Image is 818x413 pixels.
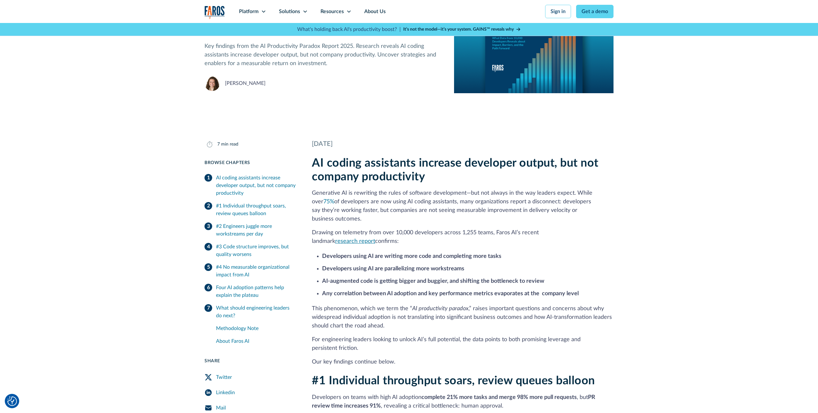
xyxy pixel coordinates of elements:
p: This phenomenon, which we term the “ ,” raises important questions and concerns about why widespr... [312,304,613,330]
h2: #1 Individual throughput soars, review queues balloon [312,374,613,388]
a: Four AI adoption patterns help explain the plateau [204,281,297,302]
div: What should engineering leaders do next? [216,304,297,319]
a: About Faros AI [216,335,297,348]
p: Drawing on telemetry from over 10,000 developers across 1,255 teams, Faros AI’s recent landmark c... [312,229,613,246]
p: Our key findings continue below. [312,358,613,366]
a: It’s not the model—it’s your system. GAINS™ reveals why [403,26,521,33]
p: For engineering leaders looking to unlock AI’s full potential, the data points to both promising ... [312,335,613,353]
p: Generative AI is rewriting the rules of software development—but not always in the way leaders ex... [312,189,613,223]
strong: complete 21% more tasks and merge 98% more pull requests [421,394,577,400]
div: [PERSON_NAME] [225,79,266,87]
div: AI coding assistants increase developer output, but not company productivity [216,174,297,197]
a: LinkedIn Share [204,385,297,400]
strong: It’s not the model—it’s your system. GAINS™ reveals why [403,27,514,32]
div: #4 No measurable organizational impact from AI [216,263,297,279]
div: Mail [216,404,226,412]
img: Neely Dunlap [204,76,220,91]
a: What should engineering leaders do next? [204,302,297,322]
em: AI productivity paradox [412,306,468,312]
a: #3 Code structure improves, but quality worsens [204,240,297,261]
p: Key findings from the AI Productivity Paradox Report 2025. Research reveals AI coding assistants ... [204,42,444,68]
strong: Any correlation between AI adoption and key performance metrics evaporates at the company level [322,291,579,297]
div: min read [221,141,238,148]
div: Platform [239,8,259,15]
a: #4 No measurable organizational impact from AI [204,261,297,281]
div: Share [204,358,297,364]
div: Twitter [216,373,232,381]
a: home [204,6,225,19]
div: Browse Chapters [204,160,297,166]
a: Twitter Share [204,370,297,385]
div: #2 Engineers juggle more workstreams per day [216,222,297,238]
div: Methodology Note [216,325,297,332]
div: #3 Code structure improves, but quality worsens [216,243,297,258]
div: Four AI adoption patterns help explain the plateau [216,284,297,299]
a: Methodology Note [216,322,297,335]
a: Get a demo [576,5,613,18]
a: Sign in [545,5,571,18]
div: [DATE] [312,139,613,149]
strong: PR review time increases 91% [312,394,595,409]
p: What's holding back AI's productivity boost? | [297,26,401,33]
img: A report cover on a blue background. The cover reads:The AI Productivity Paradox: AI Coding Assis... [454,4,613,93]
button: Cookie Settings [7,396,17,406]
a: 75% [323,199,334,205]
div: Linkedin [216,389,235,396]
strong: Developers using AI are writing more code and completing more tasks [322,253,501,259]
p: Developers on teams with high AI adoption , but , revealing a critical bottleneck: human approval. [312,393,613,410]
a: #1 Individual throughput soars, review queues balloon [204,199,297,220]
strong: AI-augmented code is getting bigger and buggier, and shifting the bottleneck to review [322,278,544,284]
h2: AI coding assistants increase developer output, but not company productivity [312,156,613,184]
div: Solutions [279,8,300,15]
a: research report [335,238,375,244]
div: #1 Individual throughput soars, review queues balloon [216,202,297,217]
img: Logo of the analytics and reporting company Faros. [204,6,225,19]
strong: Developers using AI are parallelizing more workstreams [322,266,464,272]
a: #2 Engineers juggle more workstreams per day [204,220,297,240]
img: Revisit consent button [7,396,17,406]
div: About Faros AI [216,337,297,345]
a: AI coding assistants increase developer output, but not company productivity [204,171,297,199]
div: 7 [217,141,220,148]
div: Resources [320,8,344,15]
